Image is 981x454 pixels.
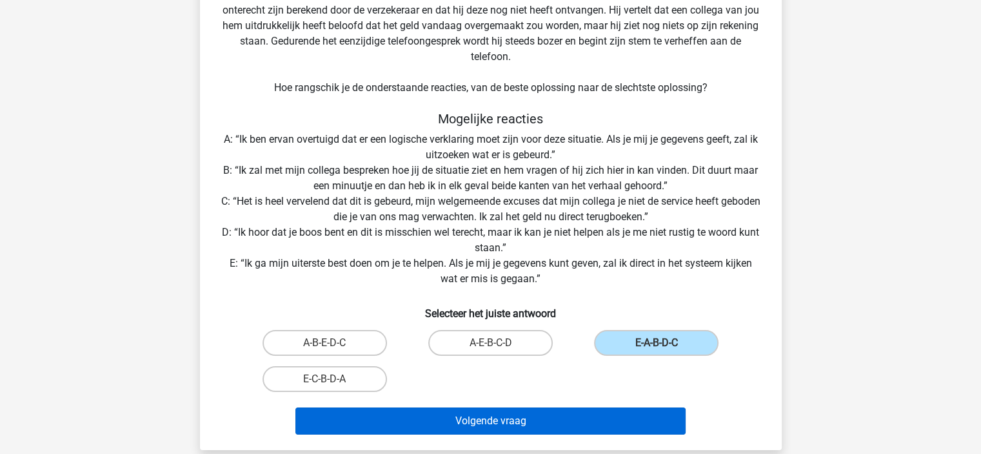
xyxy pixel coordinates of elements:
label: A-E-B-C-D [428,330,553,356]
h5: Mogelijke reacties [221,111,761,127]
label: A-B-E-D-C [263,330,387,356]
label: E-A-B-D-C [594,330,718,356]
h6: Selecteer het juiste antwoord [221,297,761,320]
label: E-C-B-D-A [263,366,387,392]
button: Volgende vraag [295,408,686,435]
